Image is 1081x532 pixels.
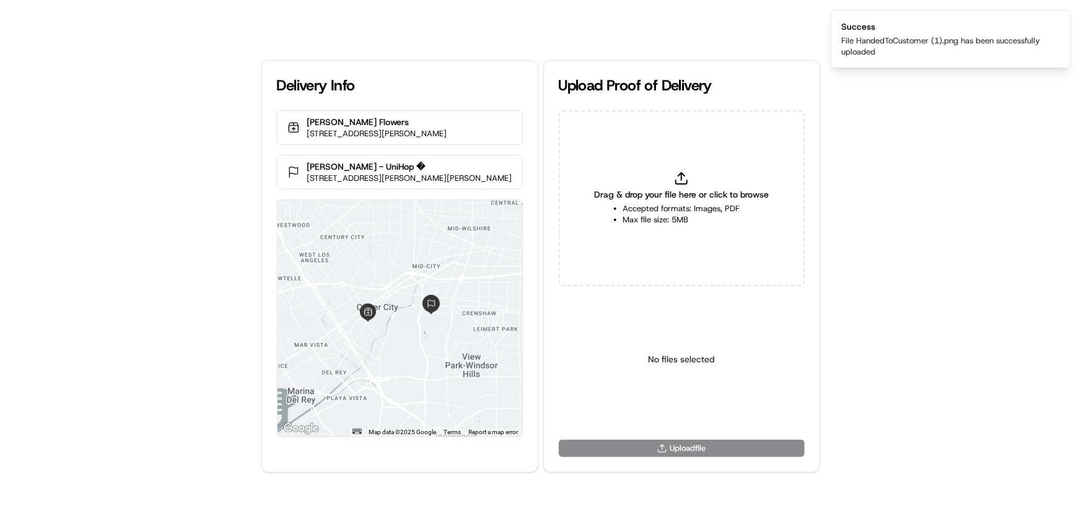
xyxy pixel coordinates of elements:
span: Map data ©2025 Google [369,429,437,435]
span: Drag & drop your file here or click to browse [594,188,769,201]
div: Delivery Info [277,76,523,95]
button: Keyboard shortcuts [352,429,361,434]
p: [PERSON_NAME] - UniHop � [307,160,512,173]
div: File HandedToCustomer (1).png has been successfully uploaded [841,35,1056,58]
img: Google [281,421,322,437]
p: No files selected [649,353,715,365]
p: [STREET_ADDRESS][PERSON_NAME] [307,128,447,139]
li: Accepted formats: Images, PDF [623,203,740,214]
p: [PERSON_NAME] Flowers [307,116,447,128]
li: Max file size: 5MB [623,214,740,225]
a: Open this area in Google Maps (opens a new window) [281,421,322,437]
div: Success [841,20,1056,33]
a: Report a map error [469,429,519,435]
div: Upload Proof of Delivery [559,76,805,95]
p: [STREET_ADDRESS][PERSON_NAME][PERSON_NAME] [307,173,512,184]
a: Terms (opens in new tab) [444,429,462,435]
